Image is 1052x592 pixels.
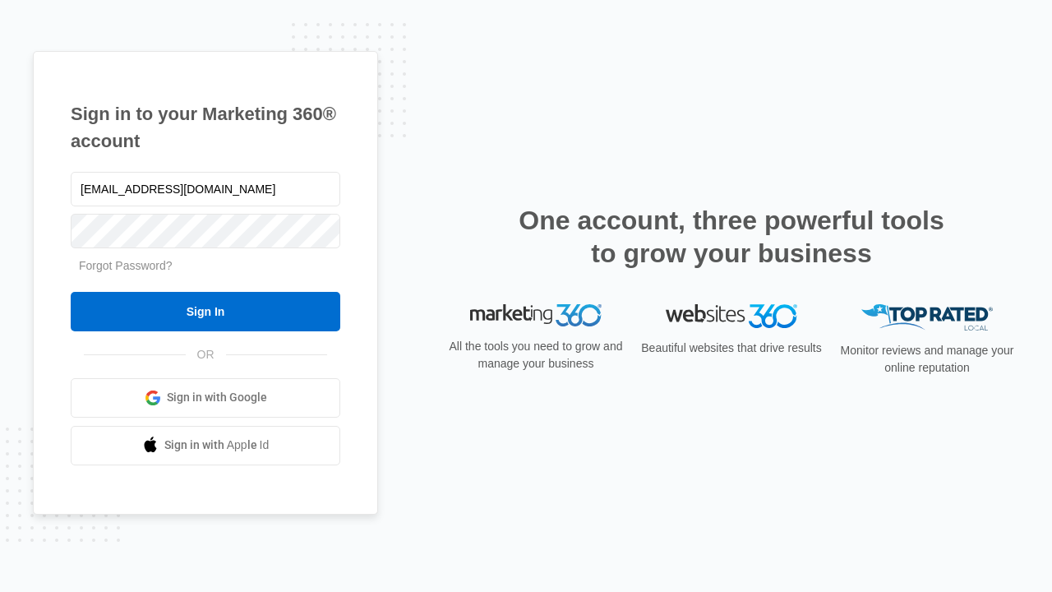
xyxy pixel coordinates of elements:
[71,378,340,418] a: Sign in with Google
[71,426,340,465] a: Sign in with Apple Id
[71,100,340,155] h1: Sign in to your Marketing 360® account
[167,389,267,406] span: Sign in with Google
[444,338,628,372] p: All the tools you need to grow and manage your business
[639,340,824,357] p: Beautiful websites that drive results
[514,204,949,270] h2: One account, three powerful tools to grow your business
[666,304,797,328] img: Websites 360
[71,292,340,331] input: Sign In
[470,304,602,327] img: Marketing 360
[71,172,340,206] input: Email
[835,342,1019,377] p: Monitor reviews and manage your online reputation
[164,437,270,454] span: Sign in with Apple Id
[861,304,993,331] img: Top Rated Local
[79,259,173,272] a: Forgot Password?
[186,346,226,363] span: OR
